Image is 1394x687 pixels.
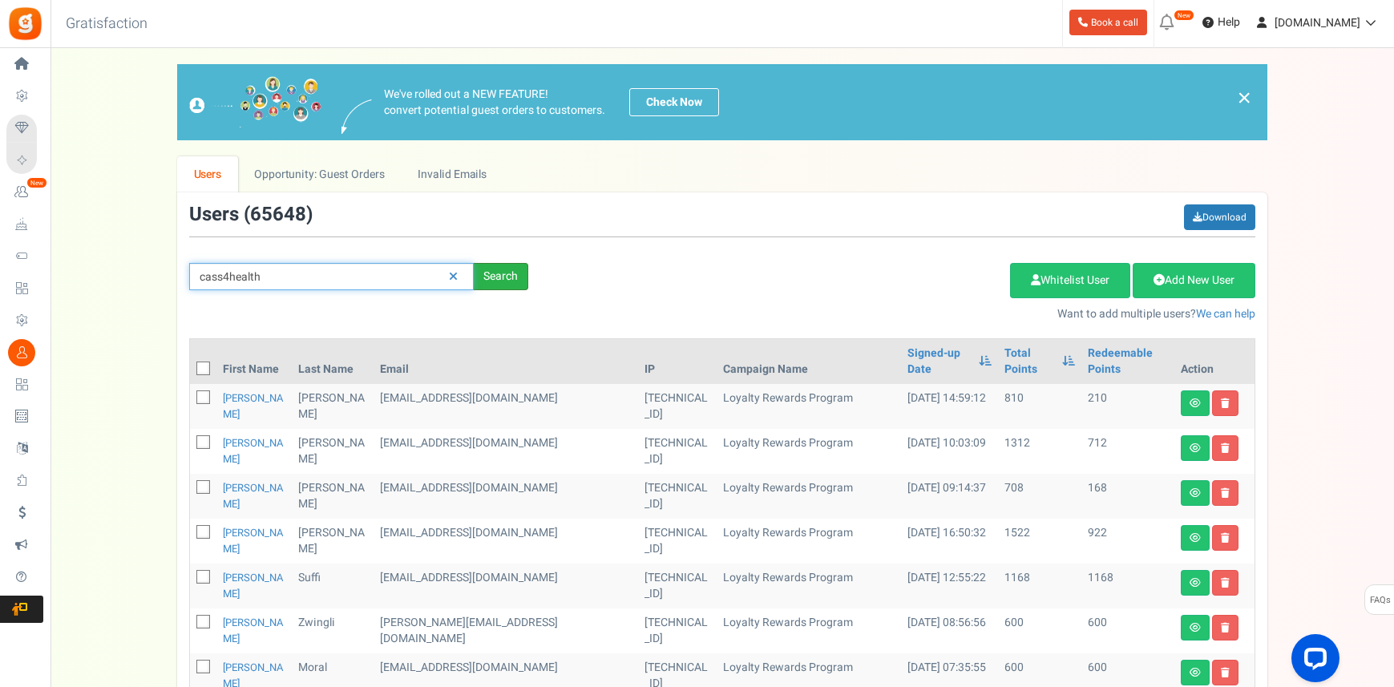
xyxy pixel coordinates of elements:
i: Delete user [1221,533,1230,543]
a: Redeemable Points [1088,346,1168,378]
a: [PERSON_NAME] [223,570,284,601]
i: View details [1190,443,1201,453]
td: subscriber [374,384,638,429]
img: Gratisfaction [7,6,43,42]
td: [TECHNICAL_ID] [638,564,717,608]
td: [PERSON_NAME] [292,519,374,564]
td: [DATE] 14:59:12 [901,384,998,429]
td: 168 [1081,474,1174,519]
th: First Name [216,339,292,384]
td: Suffi [292,564,374,608]
td: [DATE] 16:50:32 [901,519,998,564]
a: [PERSON_NAME] [223,615,284,646]
span: FAQs [1369,585,1391,616]
a: [PERSON_NAME] [223,480,284,511]
td: Loyalty Rewards Program [717,564,901,608]
i: View details [1190,668,1201,677]
td: [TECHNICAL_ID] [638,474,717,519]
img: images [341,99,372,134]
td: subscriber [374,474,638,519]
i: Delete user [1221,623,1230,632]
a: [PERSON_NAME] [223,435,284,467]
td: Loyalty Rewards Program [717,474,901,519]
a: [PERSON_NAME] [223,525,284,556]
input: Search by email or name [189,263,474,290]
td: subscriber [374,429,638,474]
td: 1168 [1081,564,1174,608]
td: [TECHNICAL_ID] [638,429,717,474]
th: Action [1174,339,1255,384]
span: Help [1214,14,1240,30]
td: Loyalty Rewards Program [717,608,901,653]
a: Total Points [1004,346,1054,378]
i: View details [1190,488,1201,498]
td: 600 [998,608,1081,653]
a: [PERSON_NAME] [223,390,284,422]
p: Want to add multiple users? [552,306,1255,322]
td: [DATE] 12:55:22 [901,564,998,608]
a: Add New User [1133,263,1255,298]
img: images [189,76,321,128]
i: Delete user [1221,443,1230,453]
th: Last Name [292,339,374,384]
a: Reset [441,263,466,291]
a: Opportunity: Guest Orders [238,156,401,192]
td: [DATE] 08:56:56 [901,608,998,653]
a: × [1237,88,1251,107]
a: Help [1196,10,1247,35]
em: New [26,177,47,188]
td: [PERSON_NAME] [292,384,374,429]
p: We've rolled out a NEW FEATURE! convert potential guest orders to customers. [384,87,605,119]
a: Users [177,156,238,192]
td: 1168 [998,564,1081,608]
th: IP [638,339,717,384]
i: Delete user [1221,578,1230,588]
span: [DOMAIN_NAME] [1275,14,1360,31]
th: Email [374,339,638,384]
td: 210 [1081,384,1174,429]
a: Signed-up Date [907,346,971,378]
td: subscriber [374,608,638,653]
a: Download [1184,204,1255,230]
td: [PERSON_NAME] [292,474,374,519]
td: Loyalty Rewards Program [717,384,901,429]
a: Book a call [1069,10,1147,35]
td: Loyalty Rewards Program [717,519,901,564]
td: 922 [1081,519,1174,564]
a: New [6,179,43,206]
h3: Users ( ) [189,204,313,225]
td: 1522 [998,519,1081,564]
td: [DATE] 10:03:09 [901,429,998,474]
td: [TECHNICAL_ID] [638,608,717,653]
h3: Gratisfaction [48,8,165,40]
td: Zwingli [292,608,374,653]
a: Check Now [629,88,719,116]
td: subscriber [374,564,638,608]
td: Loyalty Rewards Program [717,429,901,474]
td: 600 [1081,608,1174,653]
td: 810 [998,384,1081,429]
i: View details [1190,533,1201,543]
i: View details [1190,578,1201,588]
i: Delete user [1221,488,1230,498]
a: Whitelist User [1010,263,1130,298]
td: [TECHNICAL_ID] [638,519,717,564]
i: View details [1190,623,1201,632]
th: Campaign Name [717,339,901,384]
td: [TECHNICAL_ID] [638,384,717,429]
span: 65648 [250,200,306,228]
i: Delete user [1221,398,1230,408]
td: subscriber [374,519,638,564]
td: 1312 [998,429,1081,474]
td: 708 [998,474,1081,519]
td: [PERSON_NAME] [292,429,374,474]
div: Search [474,263,528,290]
td: [DATE] 09:14:37 [901,474,998,519]
i: Delete user [1221,668,1230,677]
em: New [1174,10,1194,21]
a: We can help [1196,305,1255,322]
a: Invalid Emails [402,156,503,192]
i: View details [1190,398,1201,408]
td: 712 [1081,429,1174,474]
